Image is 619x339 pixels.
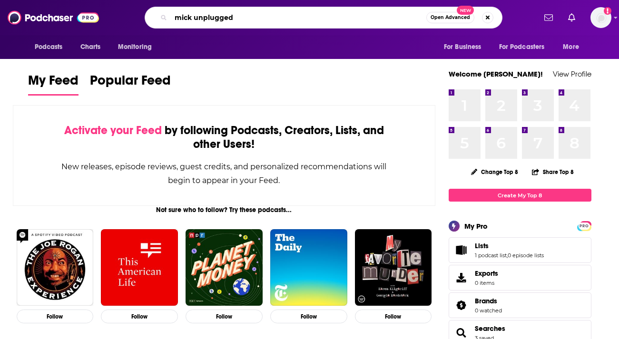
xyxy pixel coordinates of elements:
[556,38,591,56] button: open menu
[35,40,63,54] span: Podcasts
[475,297,497,305] span: Brands
[186,310,263,323] button: Follow
[475,252,507,259] a: 1 podcast list
[101,229,178,306] img: This American Life
[452,271,471,284] span: Exports
[475,269,498,278] span: Exports
[604,7,611,15] svg: Add a profile image
[17,310,94,323] button: Follow
[13,206,436,214] div: Not sure who to follow? Try these podcasts...
[475,242,544,250] a: Lists
[101,310,178,323] button: Follow
[431,15,470,20] span: Open Advanced
[449,189,591,202] a: Create My Top 8
[564,10,579,26] a: Show notifications dropdown
[452,299,471,312] a: Brands
[507,252,508,259] span: ,
[90,72,171,94] span: Popular Feed
[28,38,75,56] button: open menu
[590,7,611,28] span: Logged in as antoine.jordan
[444,40,481,54] span: For Business
[457,6,474,15] span: New
[145,7,502,29] div: Search podcasts, credits, & more...
[355,310,432,323] button: Follow
[61,160,388,187] div: New releases, episode reviews, guest credits, and personalized recommendations will begin to appe...
[449,69,543,78] a: Welcome [PERSON_NAME]!
[270,310,347,323] button: Follow
[449,265,591,291] a: Exports
[118,40,152,54] span: Monitoring
[579,222,590,229] a: PRO
[563,40,579,54] span: More
[61,124,388,151] div: by following Podcasts, Creators, Lists, and other Users!
[28,72,79,96] a: My Feed
[579,223,590,230] span: PRO
[64,123,162,137] span: Activate your Feed
[452,243,471,257] a: Lists
[28,72,79,94] span: My Feed
[90,72,171,96] a: Popular Feed
[449,292,591,318] span: Brands
[553,69,591,78] a: View Profile
[475,307,502,314] a: 0 watched
[499,40,545,54] span: For Podcasters
[540,10,557,26] a: Show notifications dropdown
[355,229,432,306] img: My Favorite Murder with Karen Kilgariff and Georgia Hardstark
[186,229,263,306] img: Planet Money
[475,280,498,286] span: 0 items
[475,242,489,250] span: Lists
[508,252,544,259] a: 0 episode lists
[270,229,347,306] img: The Daily
[590,7,611,28] button: Show profile menu
[493,38,559,56] button: open menu
[426,12,474,23] button: Open AdvancedNew
[437,38,493,56] button: open menu
[590,7,611,28] img: User Profile
[80,40,101,54] span: Charts
[449,237,591,263] span: Lists
[475,297,502,305] a: Brands
[465,166,524,178] button: Change Top 8
[8,9,99,27] img: Podchaser - Follow, Share and Rate Podcasts
[171,10,426,25] input: Search podcasts, credits, & more...
[74,38,107,56] a: Charts
[531,163,574,181] button: Share Top 8
[17,229,94,306] img: The Joe Rogan Experience
[111,38,164,56] button: open menu
[464,222,488,231] div: My Pro
[475,324,505,333] a: Searches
